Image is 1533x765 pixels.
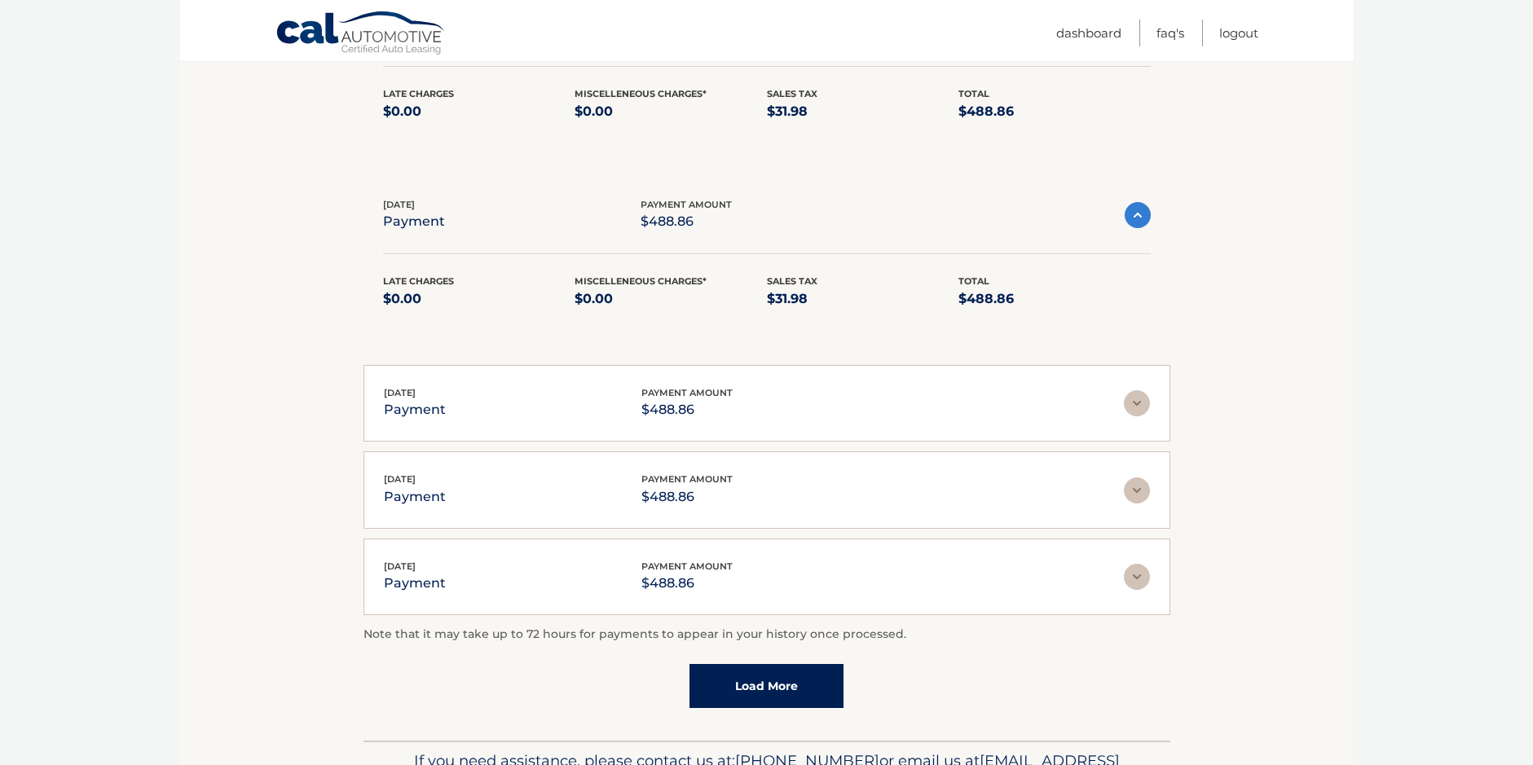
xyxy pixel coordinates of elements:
p: payment [383,210,445,233]
img: accordion-rest.svg [1124,564,1150,590]
a: FAQ's [1156,20,1184,46]
span: payment amount [641,561,733,572]
span: [DATE] [383,199,415,210]
span: Miscelleneous Charges* [575,88,707,99]
span: [DATE] [384,561,416,572]
span: Miscelleneous Charges* [575,275,707,287]
span: payment amount [641,387,733,398]
p: payment [384,486,446,508]
p: $31.98 [767,100,959,123]
img: accordion-rest.svg [1124,390,1150,416]
p: Note that it may take up to 72 hours for payments to appear in your history once processed. [363,625,1170,644]
span: Sales Tax [767,88,817,99]
p: $0.00 [575,288,767,310]
p: $488.86 [958,100,1151,123]
p: $488.86 [641,486,733,508]
img: accordion-rest.svg [1124,477,1150,503]
span: Late Charges [383,88,454,99]
p: payment [384,398,446,421]
p: payment [384,572,446,595]
span: Late Charges [383,275,454,287]
span: Sales Tax [767,275,817,287]
p: $488.86 [958,288,1151,310]
span: payment amount [641,199,732,210]
span: payment amount [641,473,733,485]
p: $31.98 [767,288,959,310]
p: $488.86 [641,210,732,233]
p: $488.86 [641,398,733,421]
p: $0.00 [383,288,575,310]
p: $0.00 [575,100,767,123]
a: Load More [689,664,844,708]
a: Logout [1219,20,1258,46]
a: Cal Automotive [275,11,447,58]
span: [DATE] [384,387,416,398]
p: $0.00 [383,100,575,123]
a: Dashboard [1056,20,1121,46]
p: $488.86 [641,572,733,595]
span: Total [958,275,989,287]
img: accordion-active.svg [1125,202,1151,228]
span: Total [958,88,989,99]
span: [DATE] [384,473,416,485]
